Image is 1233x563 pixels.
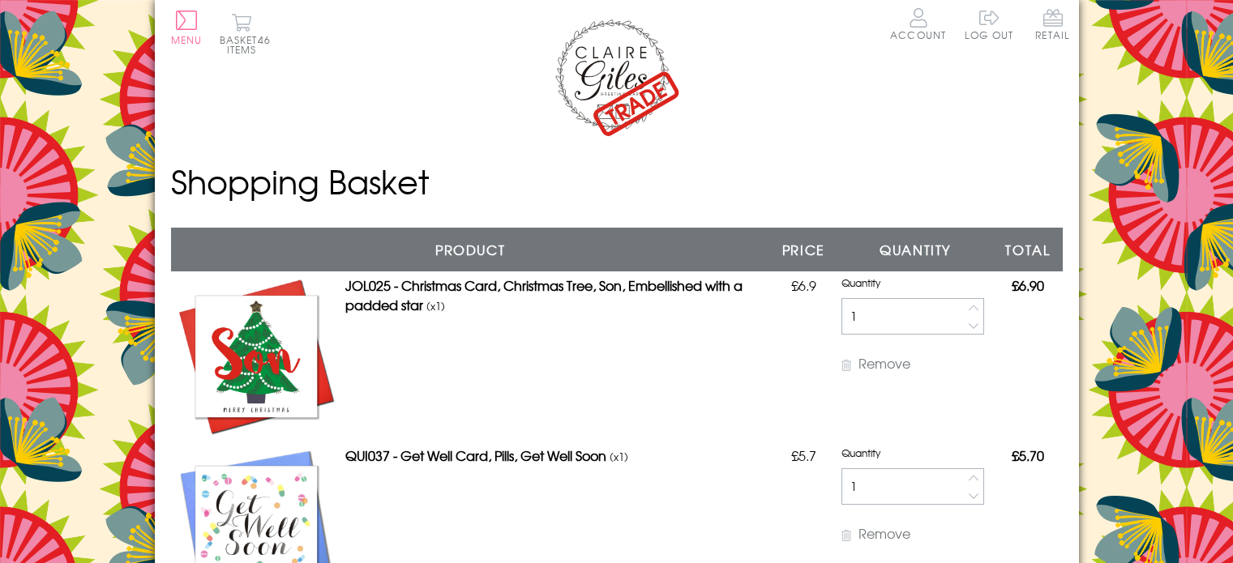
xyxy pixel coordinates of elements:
[993,228,1062,271] th: Total
[841,275,888,290] label: Quantity
[890,8,946,40] a: Account
[227,32,272,57] span: 46 items
[770,228,837,271] th: Price
[175,275,337,437] img: Christmas Card, Christmas Tree, Son, Embellished with a padded star
[837,228,994,271] th: Quantity
[858,523,910,543] span: Remove
[1012,275,1044,295] strong: £6.90
[171,32,203,47] span: Menu
[345,446,606,465] a: QUI037 - Get Well Card, Pills, Get Well Soon
[345,275,743,314] a: JOL025 - Christmas Card, Christmas Tree, Son, Embellished with a padded star
[1012,446,1044,465] strong: £5.70
[841,446,888,460] label: Quantity
[1035,8,1070,43] a: Retail
[171,228,770,271] th: Product
[965,28,1013,42] a: Log out
[171,11,203,45] button: Menu
[841,523,910,543] a: Remove
[426,298,445,313] small: (x1)
[610,449,628,464] small: (x1)
[552,16,682,137] img: Claire Giles Trade
[220,13,264,54] button: Basket46 items
[841,353,910,373] a: Remove
[171,157,1063,206] h1: Shopping Basket
[770,271,837,441] td: £6.9
[858,353,910,373] span: Remove
[1035,8,1070,40] span: Retail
